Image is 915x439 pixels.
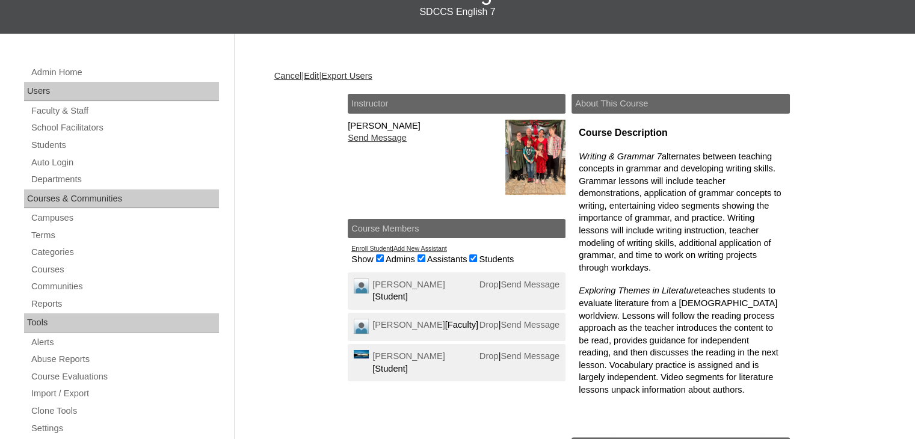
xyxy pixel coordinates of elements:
div: Courses & Communities [24,189,219,209]
h2: Course Members [348,219,565,239]
a: Send Message [501,280,559,289]
a: [PERSON_NAME] [372,351,445,361]
a: Cancel [274,71,302,81]
div: SDCCS English 7 [6,5,909,19]
a: Categories [30,245,219,260]
span: [Faculty] [372,320,478,330]
a: [PERSON_NAME] [372,320,445,330]
a: Drop [479,280,499,289]
div: [PERSON_NAME] [348,94,565,207]
div: Show Admins Assistants Students [351,253,562,266]
h2: Instructor [348,94,565,114]
img: Stephanie Phillips [505,120,565,195]
a: Edit [304,71,319,81]
a: Reports [30,296,219,312]
a: Add New Assistant [393,245,447,252]
strong: Course Description [579,127,668,138]
a: Clone Tools [30,404,219,419]
a: Communities [30,279,219,294]
a: Export Users [321,71,372,81]
a: Students [30,138,219,153]
a: Drop [479,320,499,330]
a: School Facilitators [30,120,219,135]
a: Import / Export [30,386,219,401]
img: Emilee Shields [354,319,369,334]
a: Send Message [501,351,559,361]
h2: About This Course [571,94,790,114]
em: Writing & Grammar 7 [579,152,662,161]
a: Faculty & Staff [30,103,219,118]
a: Departments [30,172,219,187]
a: Alerts [30,335,219,350]
a: Courses [30,262,219,277]
img: Kenneth Miller [354,278,369,293]
span: | [479,319,559,331]
a: Course Evaluations [30,369,219,384]
span: | [479,350,559,363]
a: Enroll Student [351,245,392,252]
a: [PERSON_NAME] [372,280,445,289]
a: Send Message [348,133,407,143]
div: | | [274,70,870,82]
div: | [348,244,565,269]
div: Tools [24,313,219,333]
a: Terms [30,228,219,243]
span: [Student] [372,351,445,373]
img: Isabella White [354,350,369,358]
em: Exploring Themes in Literature [579,286,699,295]
a: Auto Login [30,155,219,170]
p: alternates between teaching concepts in grammar and developing writing skills. Grammar lessons wi... [579,150,783,274]
span: [Student] [372,280,445,302]
a: Admin Home [30,65,219,80]
a: Drop [479,351,499,361]
a: Send Message [501,320,559,330]
a: Abuse Reports [30,352,219,367]
span: | [479,278,559,291]
div: Users [24,82,219,101]
a: Settings [30,421,219,436]
a: Campuses [30,210,219,226]
p: teaches students to evaluate literature from a [DEMOGRAPHIC_DATA] worldview. Lessons will follow ... [579,284,783,396]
